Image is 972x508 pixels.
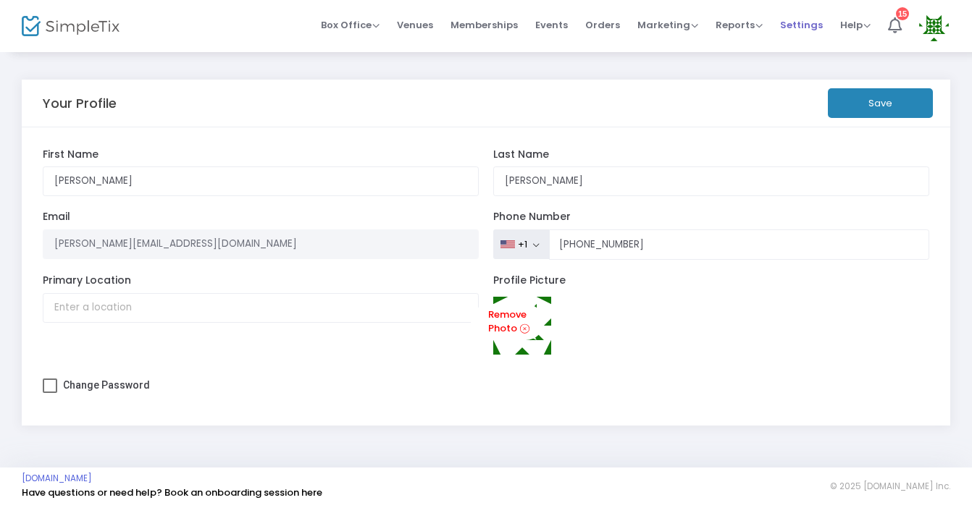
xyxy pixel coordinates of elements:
label: First Name [43,148,479,161]
div: 15 [896,7,909,20]
span: Help [840,18,871,32]
span: © 2025 [DOMAIN_NAME] Inc. [830,481,950,492]
button: Save [828,88,933,118]
span: Venues [397,7,433,43]
input: Enter a location [43,293,479,323]
h5: Your Profile [43,96,117,111]
label: Last Name [493,148,930,161]
span: Profile Picture [493,273,566,287]
span: Events [535,7,568,43]
input: First Name [43,166,479,196]
span: Box Office [321,18,380,32]
a: Remove Photo [471,304,544,341]
a: Have questions or need help? Book an onboarding session here [22,486,322,499]
label: Primary Location [43,274,479,287]
img: 29686d180e66eaffbbe5f5d6a98682d5 [493,297,551,355]
span: Settings [780,7,823,43]
button: +1 [493,229,550,260]
span: Orders [585,7,620,43]
span: Marketing [637,18,698,32]
span: Reports [716,18,763,32]
div: +1 [518,239,527,250]
input: Last Name [493,166,930,196]
span: Change Password [63,379,150,391]
label: Email [43,211,479,224]
span: Memberships [451,7,518,43]
label: Phone Number [493,211,930,224]
input: Phone Number [549,229,929,260]
a: [DOMAIN_NAME] [22,473,92,484]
